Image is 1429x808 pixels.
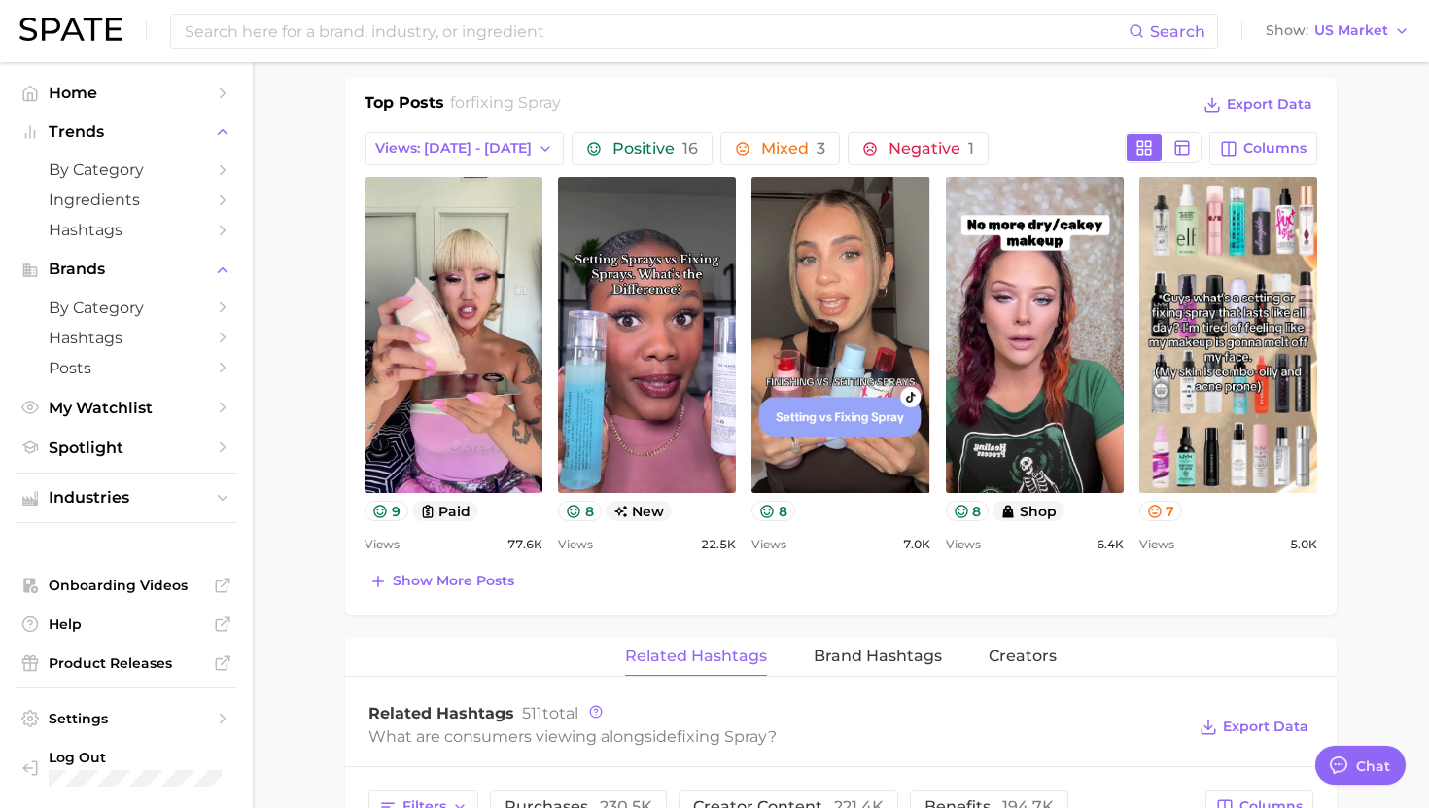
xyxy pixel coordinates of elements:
[368,723,1185,750] div: What are consumers viewing alongside ?
[16,743,237,792] a: Log out. Currently logged in with e-mail mathilde@spate.nyc.
[16,155,237,185] a: by Category
[49,615,204,633] span: Help
[1097,533,1124,556] span: 6.4k
[558,533,593,556] span: Views
[375,140,532,157] span: Views: [DATE] - [DATE]
[16,433,237,463] a: Spotlight
[49,84,204,102] span: Home
[1150,22,1205,41] span: Search
[558,501,602,521] button: 8
[365,132,564,165] button: Views: [DATE] - [DATE]
[412,501,479,521] button: paid
[49,221,204,239] span: Hashtags
[16,393,237,423] a: My Watchlist
[393,573,514,589] span: Show more posts
[49,439,204,457] span: Spotlight
[365,568,519,595] button: Show more posts
[889,141,974,157] span: Negative
[49,654,204,672] span: Product Releases
[1314,25,1388,36] span: US Market
[16,118,237,147] button: Trends
[16,649,237,678] a: Product Releases
[16,571,237,600] a: Onboarding Videos
[1209,132,1317,165] button: Columns
[1243,140,1307,157] span: Columns
[968,139,974,158] span: 1
[19,18,122,41] img: SPATE
[1195,714,1313,741] button: Export Data
[365,533,400,556] span: Views
[612,141,698,157] span: Positive
[365,91,444,121] h1: Top Posts
[16,353,237,383] a: Posts
[1199,91,1317,119] button: Export Data
[16,185,237,215] a: Ingredients
[522,704,542,722] span: 511
[1139,501,1183,521] button: 7
[471,93,561,112] span: fixing spray
[682,139,698,158] span: 16
[49,123,204,141] span: Trends
[49,160,204,179] span: by Category
[183,15,1129,48] input: Search here for a brand, industry, or ingredient
[49,399,204,417] span: My Watchlist
[49,329,204,347] span: Hashtags
[946,501,990,521] button: 8
[761,141,825,157] span: Mixed
[450,91,561,121] h2: for
[49,261,204,278] span: Brands
[16,610,237,639] a: Help
[16,704,237,733] a: Settings
[49,191,204,209] span: Ingredients
[16,78,237,108] a: Home
[1266,25,1308,36] span: Show
[993,501,1064,521] button: shop
[522,704,578,722] span: total
[49,359,204,377] span: Posts
[989,648,1057,665] span: Creators
[16,323,237,353] a: Hashtags
[16,293,237,323] a: by Category
[677,727,768,746] span: fixing spray
[751,501,795,521] button: 8
[814,648,942,665] span: Brand Hashtags
[507,533,542,556] span: 77.6k
[817,139,825,158] span: 3
[1261,18,1414,44] button: ShowUS Market
[16,483,237,512] button: Industries
[49,749,222,766] span: Log Out
[16,255,237,284] button: Brands
[946,533,981,556] span: Views
[625,648,767,665] span: Related Hashtags
[368,704,514,722] span: Related Hashtags
[903,533,930,556] span: 7.0k
[49,710,204,727] span: Settings
[606,501,673,521] span: new
[365,501,408,521] button: 9
[16,215,237,245] a: Hashtags
[1227,96,1312,113] span: Export Data
[49,299,204,317] span: by Category
[1139,533,1174,556] span: Views
[49,577,204,594] span: Onboarding Videos
[1290,533,1317,556] span: 5.0k
[701,533,736,556] span: 22.5k
[751,533,786,556] span: Views
[1223,719,1308,735] span: Export Data
[49,489,204,507] span: Industries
